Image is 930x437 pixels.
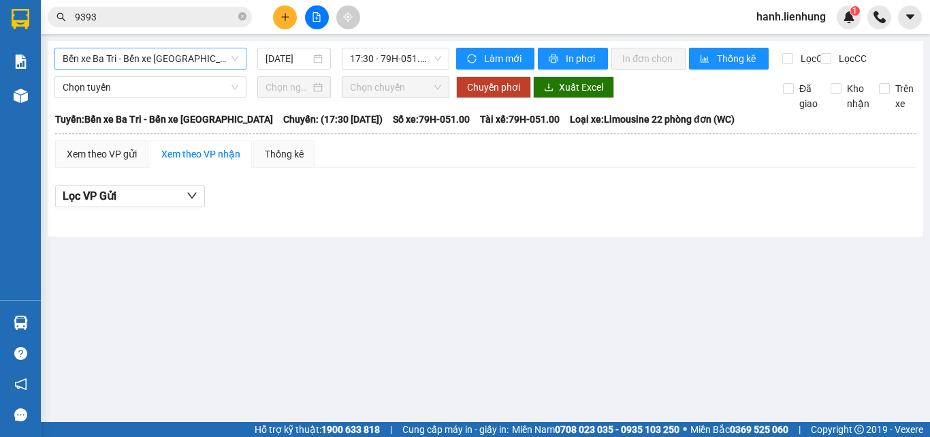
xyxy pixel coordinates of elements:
[467,54,479,65] span: sync
[255,422,380,437] span: Hỗ trợ kỹ thuật:
[283,112,383,127] span: Chuyến: (17:30 [DATE])
[161,147,240,162] div: Xem theo VP nhận
[63,77,238,97] span: Chọn tuyến
[266,80,310,95] input: Chọn ngày
[833,51,869,66] span: Lọc CC
[273,5,297,29] button: plus
[336,5,360,29] button: aim
[67,147,137,162] div: Xem theo VP gửi
[75,10,236,25] input: Tìm tên, số ĐT hoặc mã đơn
[690,422,788,437] span: Miền Bắc
[611,48,686,70] button: In đơn chọn
[700,54,711,65] span: bar-chart
[852,6,857,16] span: 1
[841,81,875,111] span: Kho nhận
[538,48,608,70] button: printerIn phơi
[238,12,246,20] span: close-circle
[549,54,560,65] span: printer
[533,76,614,98] button: downloadXuất Excel
[63,187,116,205] span: Lọc VP Gửi
[57,12,66,22] span: search
[512,422,679,437] span: Miền Nam
[14,316,28,330] img: warehouse-icon
[12,9,29,29] img: logo-vxr
[456,76,531,98] button: Chuyển phơi
[717,51,758,66] span: Thống kê
[555,424,679,435] strong: 0708 023 035 - 0935 103 250
[402,422,509,437] span: Cung cấp máy in - giấy in:
[730,424,788,435] strong: 0369 525 060
[14,347,27,360] span: question-circle
[321,424,380,435] strong: 1900 633 818
[265,147,304,162] div: Thống kê
[456,48,534,70] button: syncLàm mới
[898,5,922,29] button: caret-down
[843,11,855,23] img: icon-new-feature
[890,81,919,111] span: Trên xe
[570,112,735,127] span: Loại xe: Limousine 22 phòng đơn (WC)
[484,51,524,66] span: Làm mới
[873,11,886,23] img: phone-icon
[904,11,916,23] span: caret-down
[683,427,687,432] span: ⚪️
[745,8,837,25] span: hanh.lienhung
[280,12,290,22] span: plus
[794,81,823,111] span: Đã giao
[795,51,831,66] span: Lọc CR
[14,378,27,391] span: notification
[14,55,28,69] img: solution-icon
[689,48,769,70] button: bar-chartThống kê
[14,408,27,421] span: message
[799,422,801,437] span: |
[187,190,197,201] span: down
[63,48,238,69] span: Bến xe Ba Tri - Bến xe Vạn Ninh
[312,12,321,22] span: file-add
[350,77,441,97] span: Chọn chuyến
[566,51,597,66] span: In phơi
[854,425,864,434] span: copyright
[390,422,392,437] span: |
[850,6,860,16] sup: 1
[266,51,310,66] input: 12/09/2025
[393,112,470,127] span: Số xe: 79H-051.00
[350,48,441,69] span: 17:30 - 79H-051.00
[480,112,560,127] span: Tài xế: 79H-051.00
[238,11,246,24] span: close-circle
[343,12,353,22] span: aim
[55,185,205,207] button: Lọc VP Gửi
[55,114,273,125] b: Tuyến: Bến xe Ba Tri - Bến xe [GEOGRAPHIC_DATA]
[14,89,28,103] img: warehouse-icon
[305,5,329,29] button: file-add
